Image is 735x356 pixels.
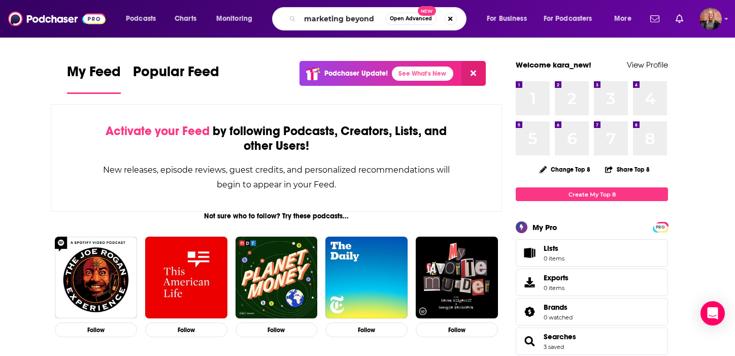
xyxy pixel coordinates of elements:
[126,12,156,26] span: Podcasts
[516,298,668,326] span: Brands
[516,60,591,70] a: Welcome kara_new!
[209,11,265,27] button: open menu
[516,187,668,201] a: Create My Top 8
[532,222,557,232] div: My Pro
[519,275,540,289] span: Exports
[672,10,687,27] a: Show notifications dropdown
[325,237,408,319] img: The Daily
[133,63,219,86] span: Popular Feed
[654,223,666,231] a: PRO
[324,69,388,78] p: Podchaser Update!
[480,11,540,27] button: open menu
[300,11,385,27] input: Search podcasts, credits, & more...
[544,244,564,253] span: Lists
[533,163,596,176] button: Change Top 8
[607,11,644,27] button: open menu
[699,8,722,30] button: Show profile menu
[516,269,668,296] a: Exports
[605,159,650,179] button: Share Top 8
[392,67,453,81] a: See What's New
[51,212,502,220] div: Not sure who to follow? Try these podcasts...
[544,273,569,282] span: Exports
[544,244,558,253] span: Lists
[519,246,540,260] span: Lists
[55,237,137,319] img: The Joe Rogan Experience
[544,303,567,312] span: Brands
[416,322,498,337] button: Follow
[133,63,219,94] a: Popular Feed
[416,237,498,319] img: My Favorite Murder with Karen Kilgariff and Georgia Hardstark
[175,12,196,26] span: Charts
[699,8,722,30] span: Logged in as kara_new
[145,322,227,337] button: Follow
[544,12,592,26] span: For Podcasters
[236,237,318,319] img: Planet Money
[168,11,203,27] a: Charts
[418,6,436,16] span: New
[282,7,476,30] div: Search podcasts, credits, & more...
[544,255,564,262] span: 0 items
[55,322,137,337] button: Follow
[102,124,451,153] div: by following Podcasts, Creators, Lists, and other Users!
[614,12,631,26] span: More
[627,60,668,70] a: View Profile
[544,284,569,292] span: 0 items
[385,13,437,25] button: Open AdvancedNew
[8,9,106,28] img: Podchaser - Follow, Share and Rate Podcasts
[106,123,210,139] span: Activate your Feed
[537,11,607,27] button: open menu
[119,11,169,27] button: open menu
[516,239,668,267] a: Lists
[544,332,576,341] a: Searches
[236,322,318,337] button: Follow
[544,314,573,321] a: 0 watched
[390,16,432,21] span: Open Advanced
[544,303,573,312] a: Brands
[516,328,668,355] span: Searches
[519,334,540,348] a: Searches
[145,237,227,319] img: This American Life
[646,10,663,27] a: Show notifications dropdown
[487,12,527,26] span: For Business
[325,322,408,337] button: Follow
[67,63,121,86] span: My Feed
[699,8,722,30] img: User Profile
[102,163,451,192] div: New releases, episode reviews, guest credits, and personalized recommendations will begin to appe...
[700,301,725,326] div: Open Intercom Messenger
[519,305,540,319] a: Brands
[216,12,252,26] span: Monitoring
[544,343,564,350] a: 3 saved
[67,63,121,94] a: My Feed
